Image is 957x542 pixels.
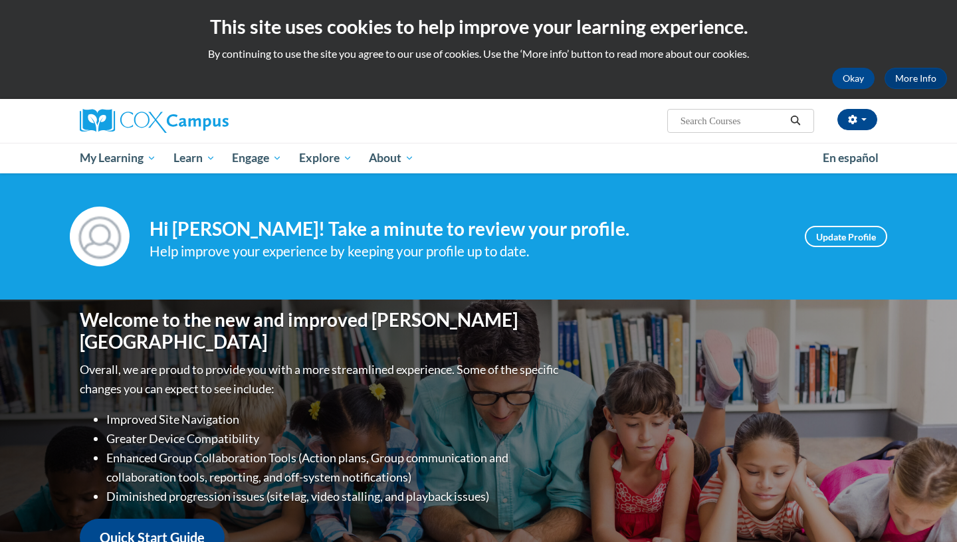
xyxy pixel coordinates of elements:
[290,143,361,173] a: Explore
[361,143,423,173] a: About
[70,207,130,266] img: Profile Image
[823,151,879,165] span: En español
[71,143,165,173] a: My Learning
[80,360,562,399] p: Overall, we are proud to provide you with a more streamlined experience. Some of the specific cha...
[904,489,946,531] iframe: Button to launch messaging window
[885,68,947,89] a: More Info
[805,226,887,247] a: Update Profile
[837,109,877,130] button: Account Settings
[80,109,229,133] img: Cox Campus
[60,143,897,173] div: Main menu
[106,448,562,487] li: Enhanced Group Collaboration Tools (Action plans, Group communication and collaboration tools, re...
[369,150,414,166] span: About
[106,429,562,448] li: Greater Device Compatibility
[106,410,562,429] li: Improved Site Navigation
[150,218,785,240] h4: Hi [PERSON_NAME]! Take a minute to review your profile.
[150,240,785,262] div: Help improve your experience by keeping your profile up to date.
[679,113,786,129] input: Search Courses
[106,487,562,506] li: Diminished progression issues (site lag, video stalling, and playback issues)
[165,143,224,173] a: Learn
[80,150,156,166] span: My Learning
[80,309,562,353] h1: Welcome to the new and improved [PERSON_NAME][GEOGRAPHIC_DATA]
[223,143,290,173] a: Engage
[80,109,332,133] a: Cox Campus
[299,150,352,166] span: Explore
[173,150,215,166] span: Learn
[832,68,875,89] button: Okay
[814,144,887,172] a: En español
[10,46,947,61] p: By continuing to use the site you agree to our use of cookies. Use the ‘More info’ button to read...
[10,13,947,40] h2: This site uses cookies to help improve your learning experience.
[232,150,282,166] span: Engage
[786,113,805,129] button: Search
